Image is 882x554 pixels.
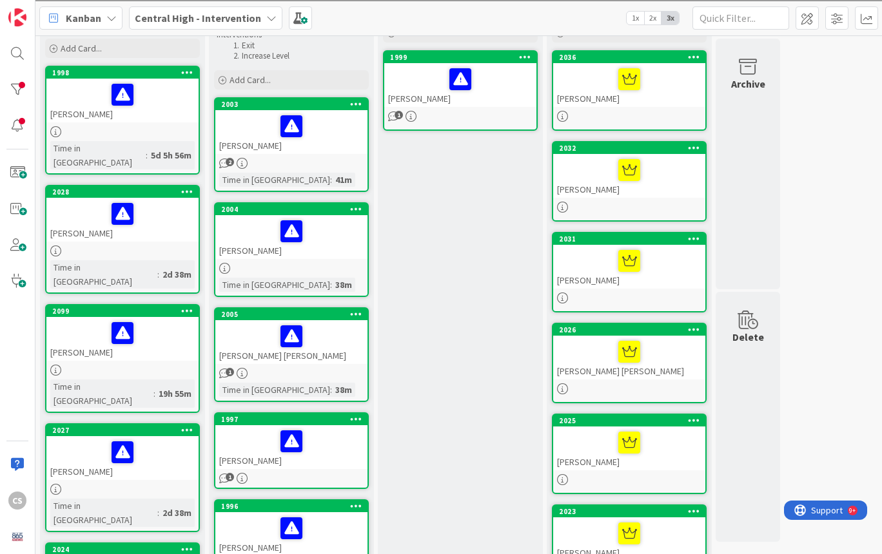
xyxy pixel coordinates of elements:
[146,148,148,162] span: :
[221,502,367,511] div: 1996
[46,198,199,242] div: [PERSON_NAME]
[5,438,877,450] div: MORE
[5,5,269,17] div: Home
[215,414,367,469] div: 1997[PERSON_NAME]
[157,267,159,282] span: :
[552,50,707,131] a: 2036[PERSON_NAME]
[552,141,707,222] a: 2032[PERSON_NAME]
[215,425,367,469] div: [PERSON_NAME]
[553,63,705,107] div: [PERSON_NAME]
[384,52,536,107] div: 1999[PERSON_NAME]
[221,100,367,109] div: 2003
[552,232,707,312] a: 2031[PERSON_NAME]
[553,154,705,198] div: [PERSON_NAME]
[214,202,369,297] a: 2004[PERSON_NAME]Time in [GEOGRAPHIC_DATA]:38m
[5,53,877,65] div: Move To ...
[50,499,157,527] div: Time in [GEOGRAPHIC_DATA]
[553,324,705,379] div: 2026[PERSON_NAME] [PERSON_NAME]
[330,278,332,292] span: :
[5,322,877,334] div: DELETE
[46,305,199,361] div: 2099[PERSON_NAME]
[5,450,119,463] input: Search sources
[731,76,765,91] div: Archive
[45,423,200,532] a: 2027[PERSON_NAME]Time in [GEOGRAPHIC_DATA]:2d 38m
[46,425,199,436] div: 2027
[5,158,877,169] div: Print
[215,99,367,154] div: 2003[PERSON_NAME]
[45,185,200,294] a: 2028[PERSON_NAME]Time in [GEOGRAPHIC_DATA]:2d 38m
[553,52,705,107] div: 2036[PERSON_NAME]
[45,66,200,175] a: 1998[PERSON_NAME]Time in [GEOGRAPHIC_DATA]:5d 5h 56m
[332,383,355,397] div: 38m
[52,187,199,196] div: 2028
[5,77,877,88] div: Options
[330,383,332,397] span: :
[552,414,707,494] a: 2025[PERSON_NAME]
[5,216,877,227] div: Newspaper
[5,65,877,77] div: Delete
[5,392,877,403] div: SAVE
[215,501,367,512] div: 1996
[50,260,157,289] div: Time in [GEOGRAPHIC_DATA]
[215,204,367,215] div: 2004
[46,186,199,242] div: 2028[PERSON_NAME]
[46,79,199,122] div: [PERSON_NAME]
[5,169,877,181] div: Add Outline Template
[553,245,705,289] div: [PERSON_NAME]
[45,304,200,413] a: 2099[PERSON_NAME]Time in [GEOGRAPHIC_DATA]:19h 55m
[226,158,234,166] span: 2
[221,415,367,424] div: 1997
[5,251,877,262] div: TODO: put dlg title
[219,173,330,187] div: Time in [GEOGRAPHIC_DATA]
[5,193,877,204] div: Journal
[46,317,199,361] div: [PERSON_NAME]
[5,135,877,146] div: Rename Outline
[5,204,877,216] div: Magazine
[5,299,877,310] div: This outline has no content. Would you like to delete it?
[553,233,705,289] div: 2031[PERSON_NAME]
[46,67,199,79] div: 1998
[219,278,330,292] div: Time in [GEOGRAPHIC_DATA]
[384,52,536,63] div: 1999
[5,380,877,392] div: New source
[159,267,195,282] div: 2d 38m
[230,51,367,61] li: Increase Level
[46,305,199,317] div: 2099
[5,111,877,123] div: Move To ...
[553,426,705,470] div: [PERSON_NAME]
[219,383,330,397] div: Time in [GEOGRAPHIC_DATA]
[390,53,536,62] div: 1999
[5,123,877,135] div: Delete
[46,67,199,122] div: 1998[PERSON_NAME]
[5,181,877,193] div: Search for Source
[732,329,764,345] div: Delete
[5,42,877,53] div: Sort New > Old
[559,144,705,153] div: 2032
[5,345,877,357] div: Home
[5,403,877,415] div: BOOK
[5,276,877,287] div: CANCEL
[5,415,877,426] div: WEBSITE
[553,336,705,379] div: [PERSON_NAME] [PERSON_NAME]
[230,41,367,51] li: Exit
[221,205,367,214] div: 2004
[5,100,877,111] div: Rename
[5,287,877,299] div: ???
[395,111,403,119] span: 1
[5,310,877,322] div: SAVE AND GO HOME
[153,387,155,401] span: :
[46,425,199,480] div: 2027[PERSON_NAME]
[215,309,367,364] div: 2005[PERSON_NAME] [PERSON_NAME]
[559,507,705,516] div: 2023
[230,74,271,86] span: Add Card...
[8,8,26,26] img: Visit kanbanzone.com
[5,88,877,100] div: Sign out
[5,239,877,251] div: Visual Art
[330,173,332,187] span: :
[46,186,199,198] div: 2028
[5,368,877,380] div: MOVE
[559,416,705,425] div: 2025
[52,307,199,316] div: 2099
[215,204,367,259] div: 2004[PERSON_NAME]
[8,492,26,510] div: CS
